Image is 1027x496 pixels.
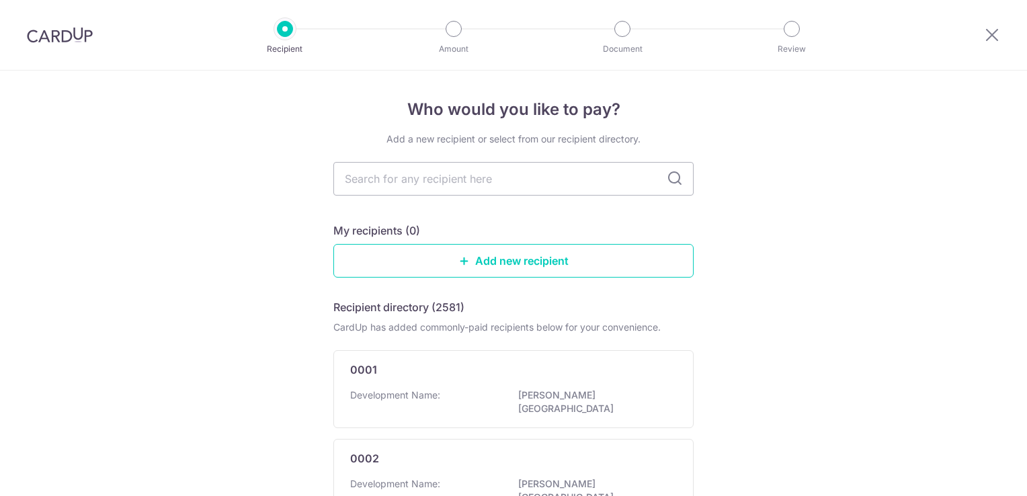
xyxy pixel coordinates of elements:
[235,42,335,56] p: Recipient
[742,42,841,56] p: Review
[350,388,440,402] p: Development Name:
[333,162,694,196] input: Search for any recipient here
[333,132,694,146] div: Add a new recipient or select from our recipient directory.
[350,450,379,466] p: 0002
[27,27,93,43] img: CardUp
[333,97,694,122] h4: Who would you like to pay?
[333,321,694,334] div: CardUp has added commonly-paid recipients below for your convenience.
[573,42,672,56] p: Document
[350,362,377,378] p: 0001
[350,477,440,491] p: Development Name:
[333,299,464,315] h5: Recipient directory (2581)
[404,42,503,56] p: Amount
[333,222,420,239] h5: My recipients (0)
[333,244,694,278] a: Add new recipient
[518,388,669,415] p: [PERSON_NAME][GEOGRAPHIC_DATA]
